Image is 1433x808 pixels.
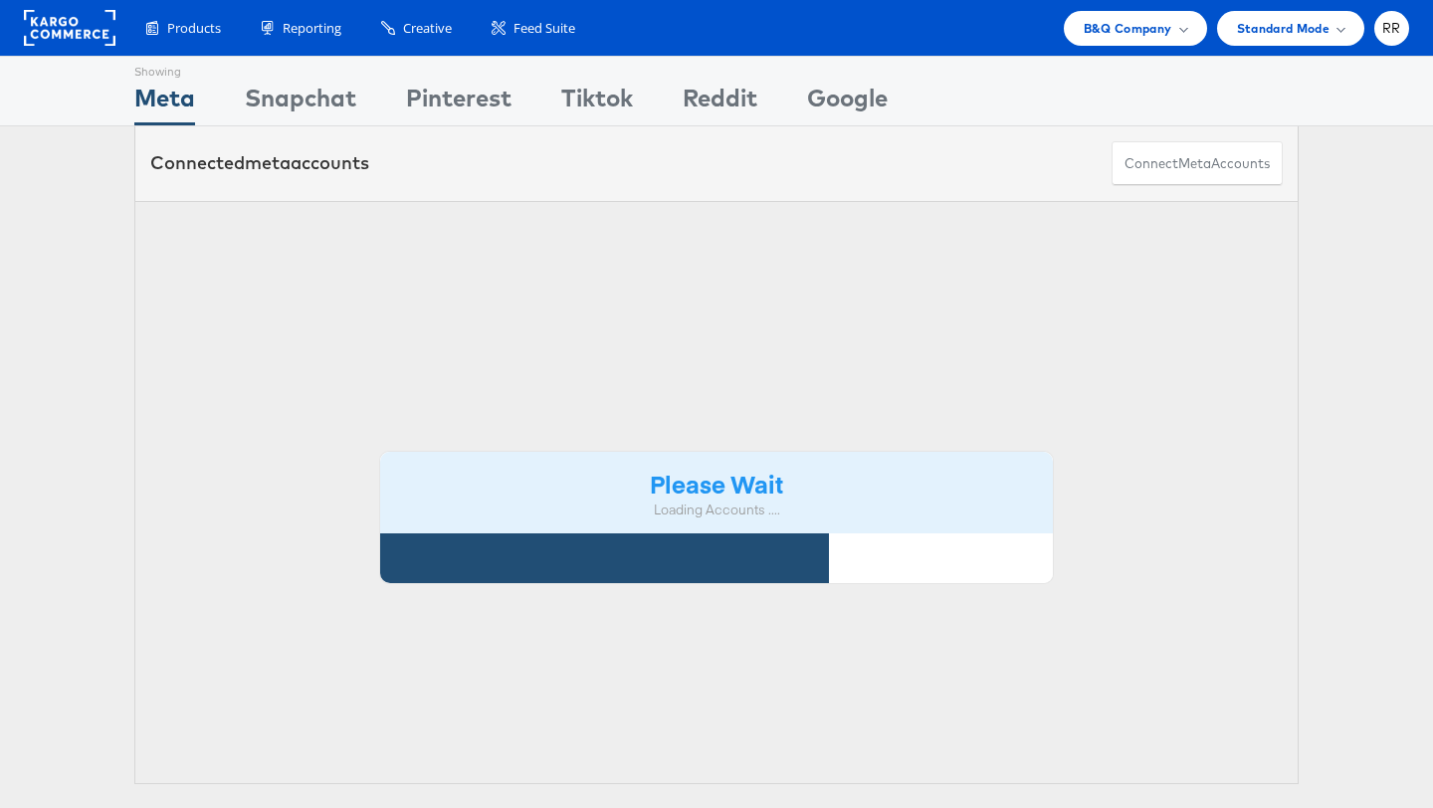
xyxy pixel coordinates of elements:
[683,81,757,125] div: Reddit
[167,19,221,38] span: Products
[134,57,195,81] div: Showing
[134,81,195,125] div: Meta
[561,81,633,125] div: Tiktok
[150,150,369,176] div: Connected accounts
[1178,154,1211,173] span: meta
[1112,141,1283,186] button: ConnectmetaAccounts
[395,501,1038,519] div: Loading Accounts ....
[245,151,291,174] span: meta
[1237,18,1330,39] span: Standard Mode
[283,19,341,38] span: Reporting
[807,81,888,125] div: Google
[513,19,575,38] span: Feed Suite
[650,467,783,500] strong: Please Wait
[245,81,356,125] div: Snapchat
[1084,18,1172,39] span: B&Q Company
[406,81,512,125] div: Pinterest
[403,19,452,38] span: Creative
[1382,22,1401,35] span: RR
